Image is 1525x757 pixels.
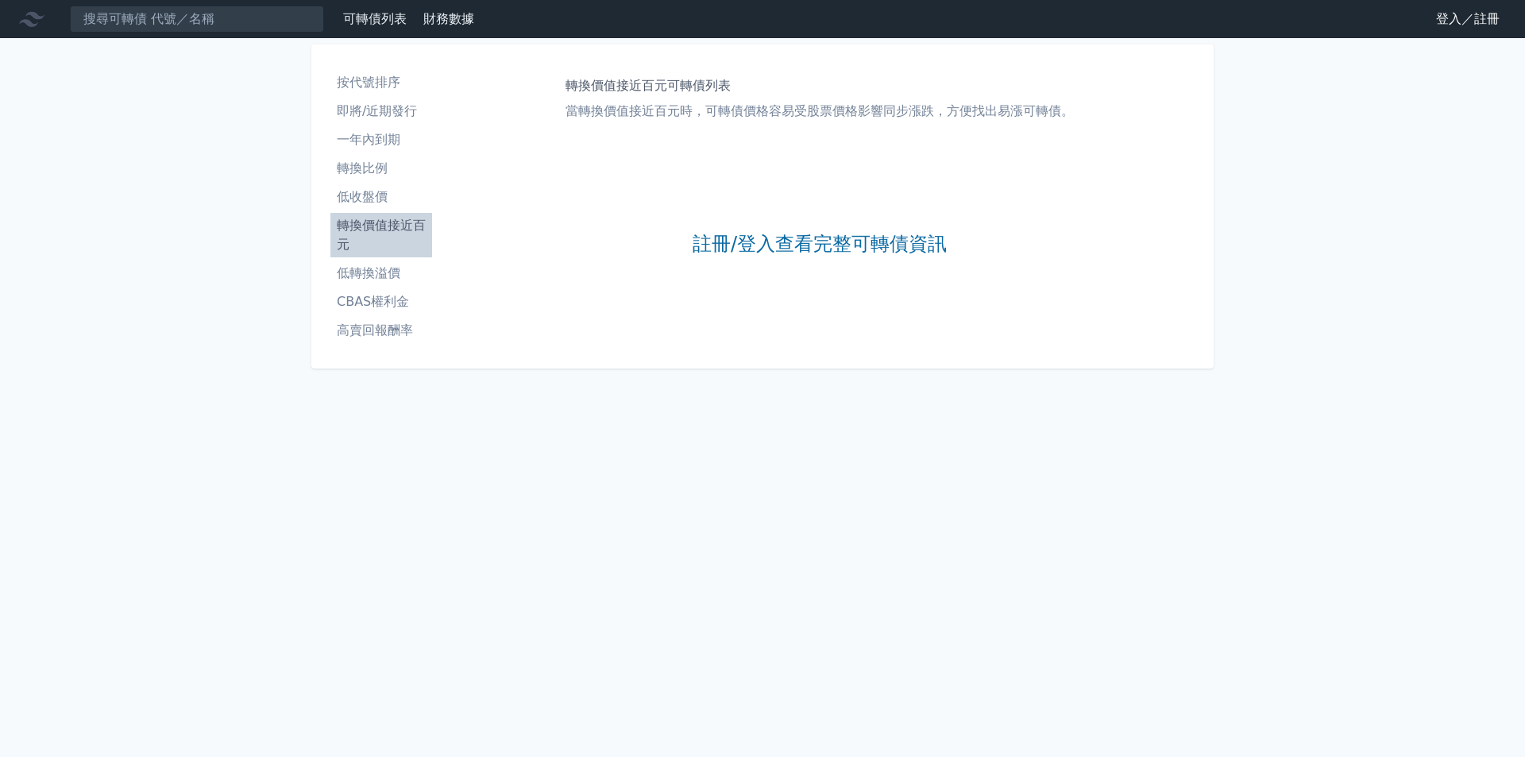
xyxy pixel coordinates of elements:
[330,70,432,95] a: 按代號排序
[566,102,1074,121] p: 當轉換價值接近百元時，可轉債價格容易受股票價格影響同步漲跌，方便找出易漲可轉債。
[330,127,432,153] a: 一年內到期
[423,11,474,26] a: 財務數據
[566,76,1074,95] h1: 轉換價值接近百元可轉債列表
[330,187,432,207] li: 低收盤價
[330,321,432,340] li: 高賣回報酬率
[330,289,432,315] a: CBAS權利金
[330,73,432,92] li: 按代號排序
[330,159,432,178] li: 轉換比例
[330,261,432,286] a: 低轉換溢價
[330,184,432,210] a: 低收盤價
[330,130,432,149] li: 一年內到期
[330,98,432,124] a: 即將/近期發行
[330,213,432,257] a: 轉換價值接近百元
[330,102,432,121] li: 即將/近期發行
[330,292,432,311] li: CBAS權利金
[330,156,432,181] a: 轉換比例
[1423,6,1512,32] a: 登入／註冊
[343,11,407,26] a: 可轉債列表
[330,264,432,283] li: 低轉換溢價
[330,318,432,343] a: 高賣回報酬率
[70,6,324,33] input: 搜尋可轉債 代號／名稱
[693,232,947,257] a: 註冊/登入查看完整可轉債資訊
[330,216,432,254] li: 轉換價值接近百元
